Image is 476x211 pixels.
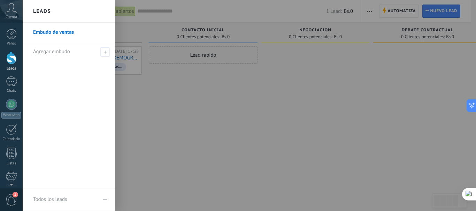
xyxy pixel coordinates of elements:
div: Calendario [1,137,22,141]
div: Chats [1,89,22,93]
a: Todos los leads [23,188,115,211]
div: Listas [1,161,22,166]
span: 1 [13,192,18,197]
div: WhatsApp [1,112,21,119]
a: Embudo de ventas [33,23,108,42]
div: Todos los leads [33,190,67,209]
span: Agregar embudo [100,47,110,57]
div: Leads [1,66,22,71]
span: Agregar embudo [33,48,70,55]
h2: Leads [33,0,51,22]
span: Cuenta [6,15,17,19]
div: Panel [1,41,22,46]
